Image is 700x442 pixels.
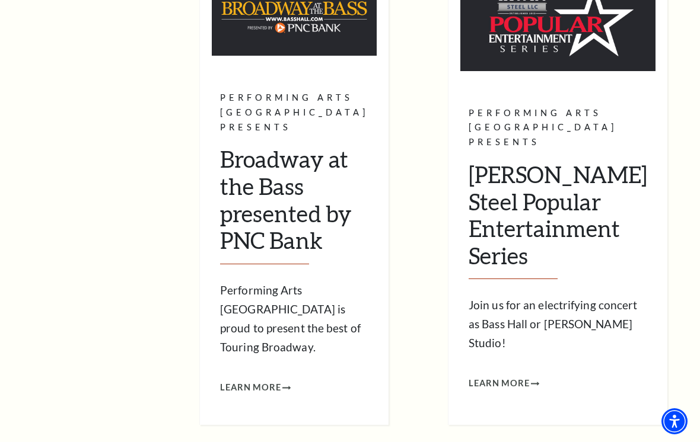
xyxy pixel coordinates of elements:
p: Performing Arts [GEOGRAPHIC_DATA] Presents [469,106,647,150]
span: Learn More [469,376,530,391]
h2: [PERSON_NAME] Steel Popular Entertainment Series [469,161,647,279]
p: Performing Arts [GEOGRAPHIC_DATA] Presents [220,91,368,135]
h2: Broadway at the Bass presented by PNC Bank [220,146,368,264]
span: Learn More [220,380,281,395]
a: Learn More Irwin Steel Popular Entertainment Series [469,376,539,391]
a: Learn More Broadway at the Bass presented by PNC Bank [220,380,291,395]
div: Accessibility Menu [661,408,688,434]
p: Performing Arts [GEOGRAPHIC_DATA] is proud to present the best of Touring Broadway. [220,281,368,357]
p: Join us for an electrifying concert as Bass Hall or [PERSON_NAME] Studio! [469,296,647,353]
